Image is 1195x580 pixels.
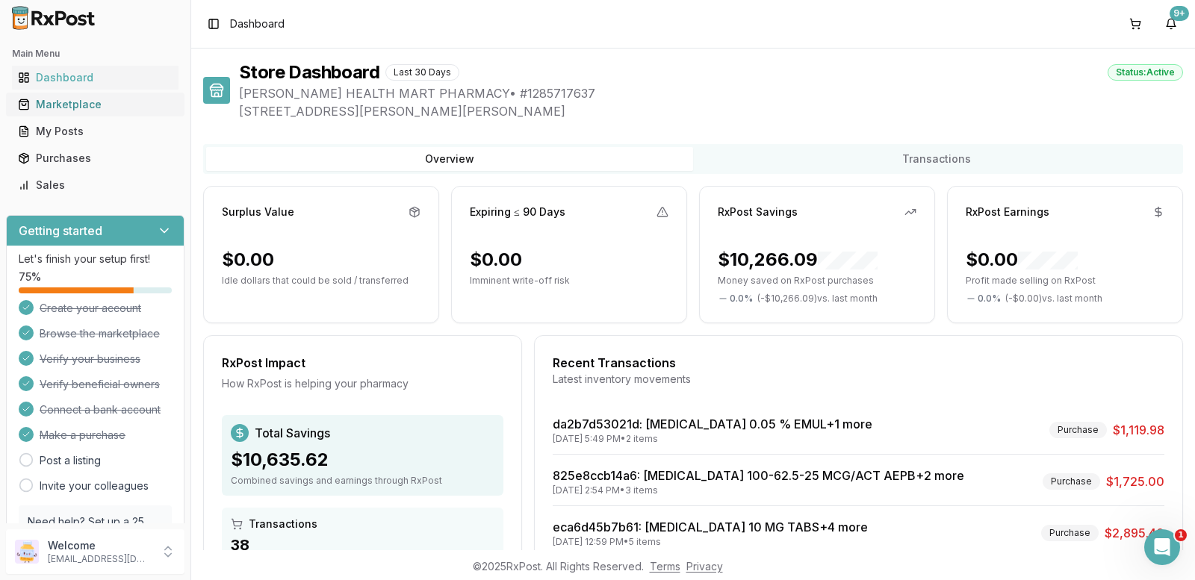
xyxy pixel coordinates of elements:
[222,376,503,391] div: How RxPost is helping your pharmacy
[6,119,184,143] button: My Posts
[1175,529,1187,541] span: 1
[28,514,163,559] p: Need help? Set up a 25 minute call with our team to set up.
[40,377,160,392] span: Verify beneficial owners
[553,468,964,483] a: 825e8ccb14a6: [MEDICAL_DATA] 100-62.5-25 MCG/ACT AEPB+2 more
[730,293,753,305] span: 0.0 %
[1144,529,1180,565] iframe: Intercom live chat
[231,448,494,472] div: $10,635.62
[230,16,285,31] nav: breadcrumb
[19,269,41,284] span: 75 %
[249,517,317,531] span: Transactions
[239,60,379,84] h1: Store Dashboard
[966,248,1078,272] div: $0.00
[12,64,179,91] a: Dashboard
[40,428,125,443] span: Make a purchase
[553,433,872,445] div: [DATE] 5:49 PM • 2 items
[1105,524,1164,542] span: $2,895.40
[40,402,161,417] span: Connect a bank account
[12,118,179,145] a: My Posts
[1043,473,1100,490] div: Purchase
[222,248,274,272] div: $0.00
[966,205,1049,219] div: RxPost Earnings
[385,64,459,81] div: Last 30 Days
[239,84,1183,102] span: [PERSON_NAME] HEALTH MART PHARMACY • # 1285717637
[12,172,179,199] a: Sales
[206,147,693,171] button: Overview
[255,424,330,442] span: Total Savings
[553,417,872,431] a: da2b7d53021d: [MEDICAL_DATA] 0.05 % EMUL+1 more
[553,484,964,496] div: [DATE] 2:54 PM • 3 items
[6,146,184,170] button: Purchases
[1005,293,1102,305] span: ( - $0.00 ) vs. last month
[230,16,285,31] span: Dashboard
[15,540,39,564] img: User avatar
[18,124,173,139] div: My Posts
[222,354,503,372] div: RxPost Impact
[6,173,184,197] button: Sales
[40,301,141,316] span: Create your account
[1106,473,1164,490] span: $1,725.00
[19,252,172,266] p: Let's finish your setup first!
[231,475,494,487] div: Combined savings and earnings through RxPost
[19,222,102,240] h3: Getting started
[1108,64,1183,81] div: Status: Active
[40,326,160,341] span: Browse the marketplace
[40,352,140,367] span: Verify your business
[6,66,184,90] button: Dashboard
[470,205,565,219] div: Expiring ≤ 90 Days
[231,534,494,555] div: 38
[222,205,294,219] div: Surplus Value
[718,248,878,272] div: $10,266.09
[553,354,1164,372] div: Recent Transactions
[553,372,1164,387] div: Latest inventory movements
[18,70,173,85] div: Dashboard
[686,560,723,573] a: Privacy
[757,293,878,305] span: ( - $10,266.09 ) vs. last month
[553,536,868,548] div: [DATE] 12:59 PM • 5 items
[470,248,522,272] div: $0.00
[6,6,102,30] img: RxPost Logo
[1049,422,1107,438] div: Purchase
[978,293,1001,305] span: 0.0 %
[718,275,916,287] p: Money saved on RxPost purchases
[650,560,680,573] a: Terms
[1041,525,1099,541] div: Purchase
[12,91,179,118] a: Marketplace
[18,97,173,112] div: Marketplace
[1159,12,1183,36] button: 9+
[239,102,1183,120] span: [STREET_ADDRESS][PERSON_NAME][PERSON_NAME]
[12,145,179,172] a: Purchases
[718,205,798,219] div: RxPost Savings
[470,275,668,287] p: Imminent write-off risk
[48,553,152,565] p: [EMAIL_ADDRESS][DOMAIN_NAME]
[40,453,101,468] a: Post a listing
[6,93,184,116] button: Marketplace
[48,538,152,553] p: Welcome
[18,151,173,166] div: Purchases
[553,520,868,534] a: eca6d45b7b61: [MEDICAL_DATA] 10 MG TABS+4 more
[1170,6,1189,21] div: 9+
[1113,421,1164,439] span: $1,119.98
[966,275,1164,287] p: Profit made selling on RxPost
[12,48,179,60] h2: Main Menu
[18,178,173,193] div: Sales
[40,478,149,493] a: Invite your colleagues
[693,147,1180,171] button: Transactions
[222,275,420,287] p: Idle dollars that could be sold / transferred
